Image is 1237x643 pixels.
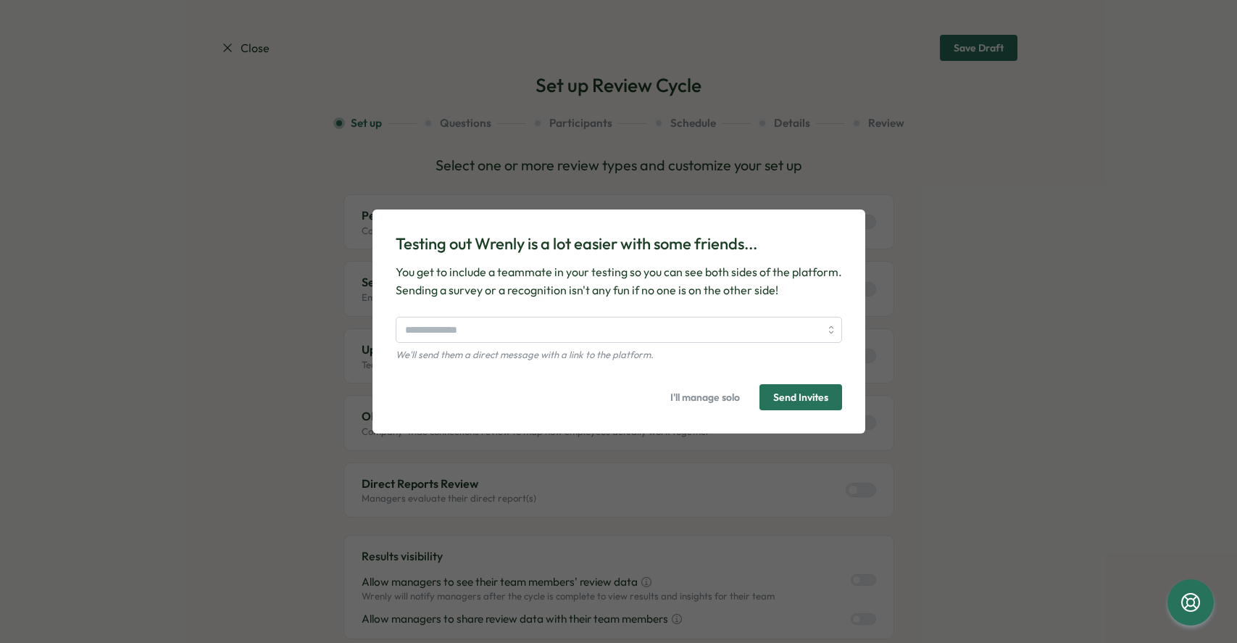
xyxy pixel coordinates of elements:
button: Send Invites [759,384,842,410]
p: We'll send them a direct message with a link to the platform. [396,349,842,362]
span: I'll manage solo [670,385,740,410]
p: Testing out Wrenly is a lot easier with some friends... [396,233,842,255]
p: You get to include a teammate in your testing so you can see both sides of the platform. Sending ... [396,263,842,299]
button: I'll manage solo [657,384,754,410]
span: Send Invites [773,392,828,402]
